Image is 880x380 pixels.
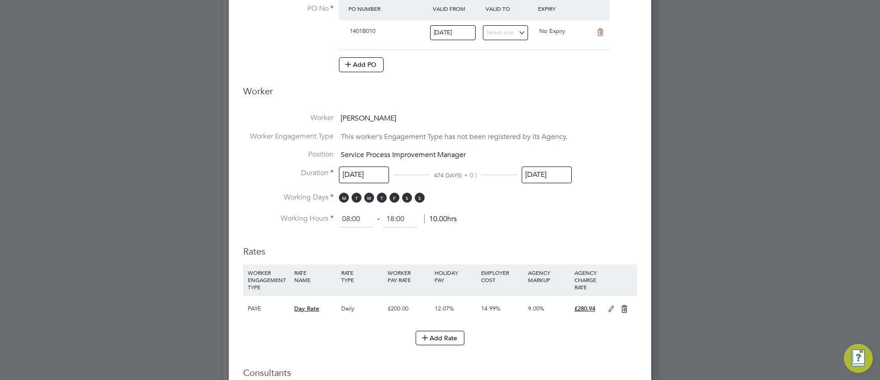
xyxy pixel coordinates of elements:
[339,167,389,183] input: Select one
[424,214,457,223] span: 10.00hrs
[341,151,466,160] span: Service Process Improvement Manager
[341,132,567,141] span: This worker's Engagement Type has not been registered by its Agency.
[389,193,399,203] span: F
[243,214,333,223] label: Working Hours
[243,4,333,14] label: PO No
[383,211,418,227] input: 17:00
[292,264,338,288] div: RATE NAME
[435,305,454,312] span: 12.07%
[341,114,396,123] span: [PERSON_NAME]
[574,305,595,312] span: £280.94
[339,57,384,72] button: Add PO
[364,193,374,203] span: W
[350,27,375,35] span: 1401B010
[352,193,361,203] span: T
[479,264,525,288] div: EMPLOYER COST
[294,305,319,312] span: Day Rate
[522,167,572,183] input: Select one
[346,0,431,17] div: PO Number
[243,367,637,379] h3: Consultants
[536,0,588,17] div: Expiry
[431,0,483,17] div: Valid From
[528,305,544,312] span: 9.00%
[416,331,464,345] button: Add Rate
[844,344,873,373] button: Engage Resource Center
[526,264,572,288] div: AGENCY MARKUP
[481,305,500,312] span: 14.99%
[385,296,432,322] div: £200.00
[377,193,387,203] span: T
[415,193,425,203] span: S
[375,214,381,223] span: ‐
[432,264,479,288] div: HOLIDAY PAY
[243,168,333,178] label: Duration
[339,296,385,322] div: Daily
[243,113,333,123] label: Worker
[339,193,349,203] span: M
[243,132,333,141] label: Worker Engagement Type
[402,193,412,203] span: S
[385,264,432,288] div: WORKER PAY RATE
[243,150,333,159] label: Position
[483,0,536,17] div: Valid To
[243,193,333,202] label: Working Days
[430,25,476,40] input: Select one
[572,264,603,295] div: AGENCY CHARGE RATE
[339,211,374,227] input: 08:00
[245,296,292,322] div: PAYE
[434,171,460,179] span: 474 DAYS
[243,236,637,257] h3: Rates
[460,171,477,179] span: ( + 0 )
[245,264,292,295] div: WORKER ENGAGEMENT TYPE
[243,85,637,104] h3: Worker
[483,25,528,40] input: Select one
[339,264,385,288] div: RATE TYPE
[539,27,565,35] span: No Expiry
